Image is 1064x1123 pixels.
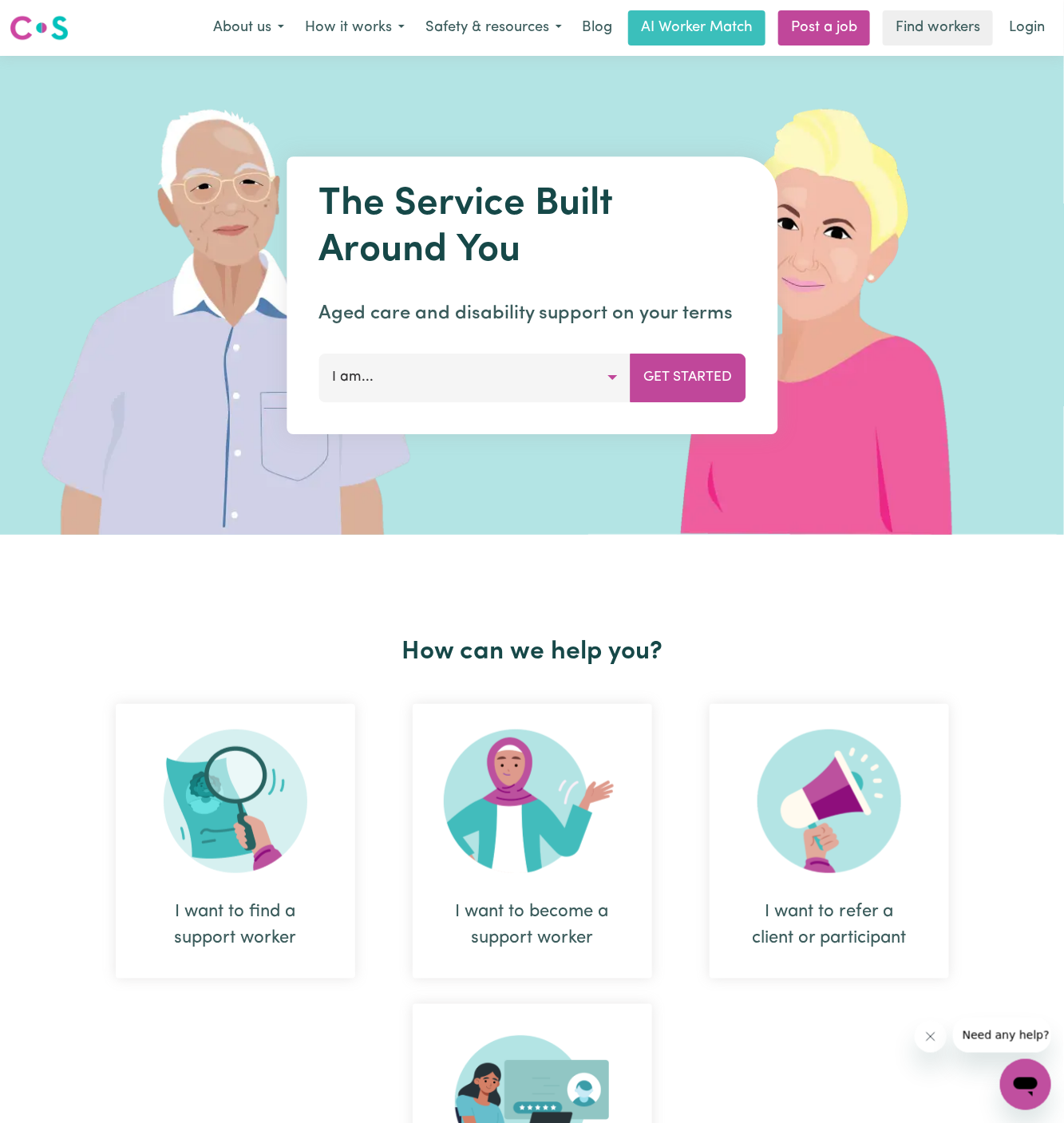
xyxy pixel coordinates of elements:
[444,730,621,873] img: Become Worker
[318,299,746,328] p: Aged care and disability support on your terms
[757,730,901,873] img: Refer
[915,1021,947,1053] iframe: Close message
[318,354,631,401] button: I am...
[116,704,355,979] div: I want to find a support worker
[164,730,307,873] img: Search
[953,1018,1051,1053] iframe: Message from company
[10,14,69,42] img: Careseekers logo
[628,10,765,45] a: AI Worker Match
[318,182,746,274] h1: The Service Built Around You
[154,899,317,951] div: I want to find a support worker
[203,11,295,45] button: About us
[710,704,949,979] div: I want to refer a client or participant
[748,899,911,951] div: I want to refer a client or participant
[999,10,1054,45] a: Login
[451,899,614,951] div: I want to become a support worker
[413,704,652,979] div: I want to become a support worker
[87,637,978,667] h2: How can we help you?
[295,11,415,45] button: How it works
[572,10,622,45] a: Blog
[415,11,572,45] button: Safety & resources
[10,10,69,46] a: Careseekers logo
[778,10,870,45] a: Post a job
[630,354,746,401] button: Get Started
[1000,1059,1051,1110] iframe: Button to launch messaging window
[883,10,993,45] a: Find workers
